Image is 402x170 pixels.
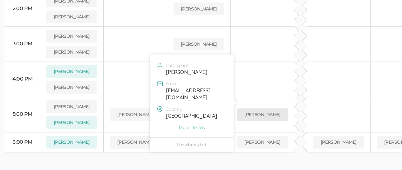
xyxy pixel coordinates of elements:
[166,107,182,111] span: Country
[46,30,97,43] button: [PERSON_NAME]
[166,87,226,101] div: [EMAIL_ADDRESS][DOMAIN_NAME]
[11,139,33,146] div: 6:00 PM
[157,62,163,69] img: user.svg
[154,124,229,131] a: More Details
[237,136,288,148] button: [PERSON_NAME]
[157,81,163,87] img: mail.16x16.green.svg
[46,116,97,129] button: [PERSON_NAME]
[237,108,288,121] button: [PERSON_NAME]
[166,63,188,68] span: Participant
[46,81,97,94] button: [PERSON_NAME]
[46,46,97,58] button: [PERSON_NAME]
[11,111,33,118] div: 5:00 PM
[11,40,33,48] div: 3:00 PM
[46,136,97,148] button: [PERSON_NAME]
[166,112,226,120] div: [GEOGRAPHIC_DATA]
[46,65,97,78] button: [PERSON_NAME]
[313,136,364,148] button: [PERSON_NAME]
[166,82,177,86] span: Email
[110,136,160,148] button: [PERSON_NAME]
[166,69,226,76] div: [PERSON_NAME]
[154,142,229,147] div: Unscheduled
[11,5,33,12] div: 2:00 PM
[174,3,224,15] button: [PERSON_NAME]
[370,140,402,170] iframe: Chat Widget
[157,106,163,112] img: mapPin.svg
[11,75,33,83] div: 4:00 PM
[46,10,97,23] button: [PERSON_NAME]
[174,38,224,50] button: [PERSON_NAME]
[110,108,160,121] button: [PERSON_NAME]
[46,100,97,113] button: [PERSON_NAME]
